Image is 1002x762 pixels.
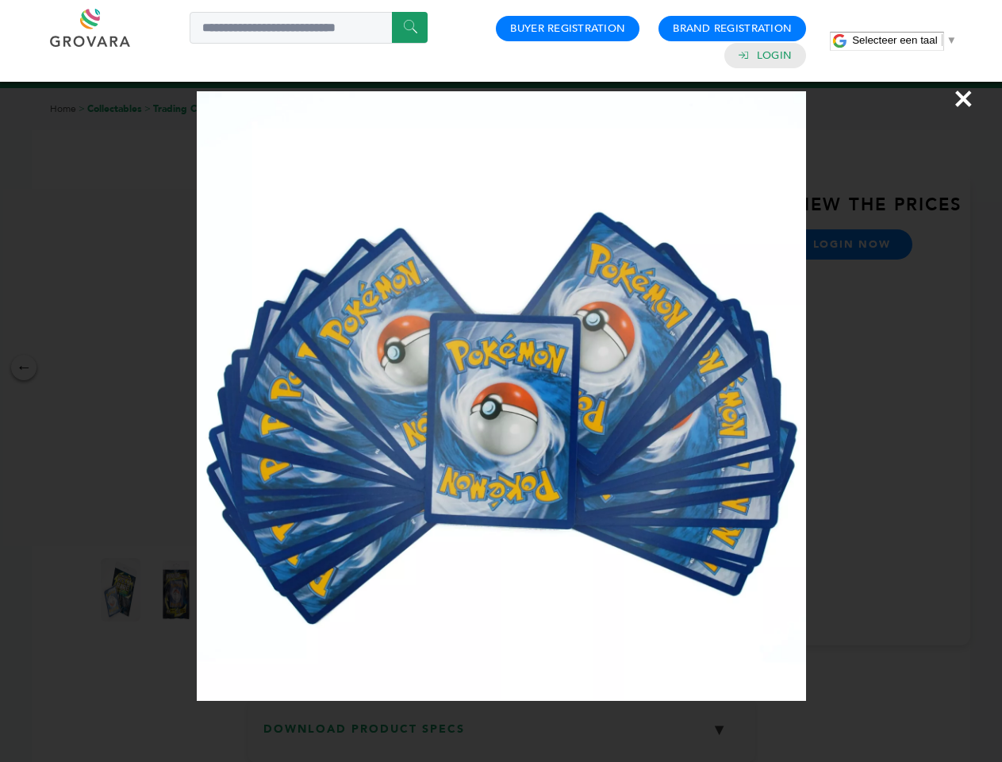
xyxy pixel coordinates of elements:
[510,21,625,36] a: Buyer Registration
[942,34,942,46] span: ​
[953,76,974,121] span: ×
[197,91,806,701] img: Image Preview
[946,34,957,46] span: ▼
[190,12,428,44] input: Search a product or brand...
[852,34,937,46] span: Selecteer een taal
[673,21,792,36] a: Brand Registration
[852,34,957,46] a: Selecteer een taal​
[757,48,792,63] a: Login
